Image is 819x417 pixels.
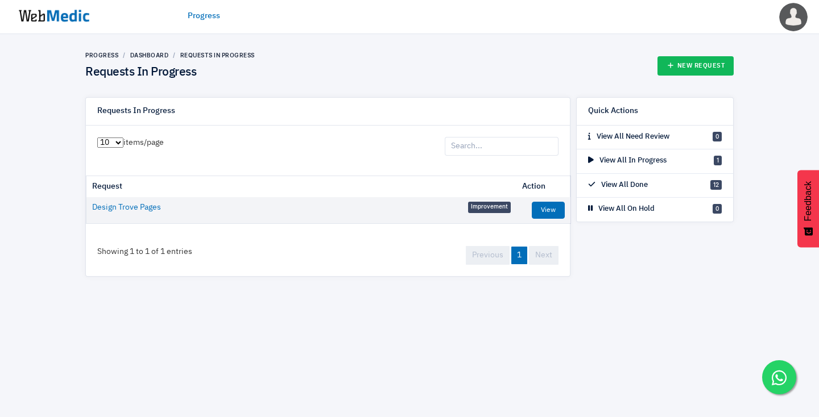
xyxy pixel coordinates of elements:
[97,137,164,149] label: items/page
[516,176,570,197] th: Action
[714,156,722,165] span: 1
[803,181,813,221] span: Feedback
[445,137,559,156] input: Search...
[511,247,527,264] a: 1
[588,180,648,191] p: View All Done
[85,51,255,60] nav: breadcrumb
[97,137,123,148] select: items/page
[710,180,722,190] span: 12
[85,52,118,59] a: Progress
[180,52,255,59] a: Requests In Progress
[657,56,734,76] a: New Request
[588,131,669,143] p: View All Need Review
[588,155,667,166] p: View All In Progress
[713,204,722,214] span: 0
[797,170,819,247] button: Feedback - Show survey
[466,246,510,265] a: Previous
[92,202,161,214] a: Design Trove Pages
[588,106,638,116] h6: Quick Actions
[86,235,204,269] div: Showing 1 to 1 of 1 entries
[529,246,559,265] a: Next
[130,52,169,59] a: Dashboard
[188,10,220,22] a: Progress
[468,202,511,213] span: Improvement
[713,132,722,141] span: 0
[588,203,655,215] p: View All On Hold
[86,176,516,197] th: Request
[532,202,565,219] a: View
[85,65,255,80] h4: Requests In Progress
[97,106,175,116] h6: Requests In Progress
